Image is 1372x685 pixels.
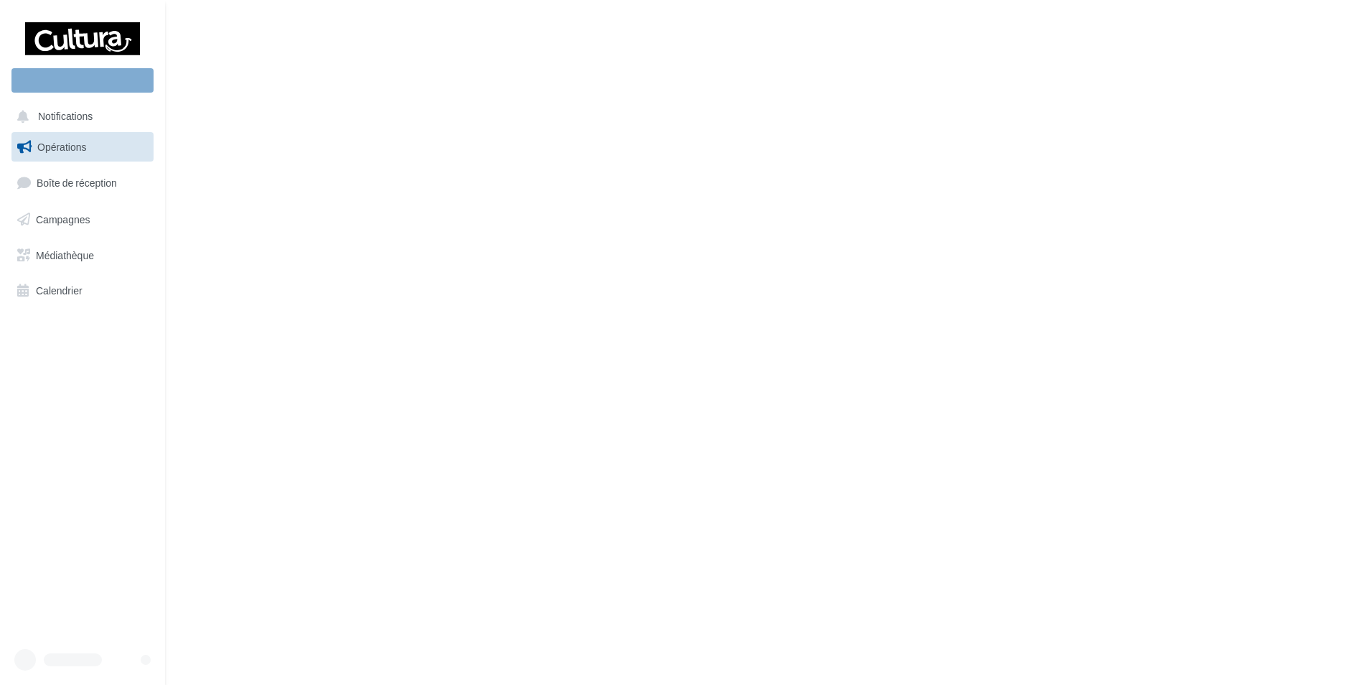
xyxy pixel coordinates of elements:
span: Opérations [37,141,86,153]
a: Campagnes [9,205,156,235]
a: Opérations [9,132,156,162]
span: Calendrier [36,284,83,297]
span: Boîte de réception [37,177,117,189]
span: Médiathèque [36,248,94,261]
div: Nouvelle campagne [11,68,154,93]
a: Boîte de réception [9,167,156,198]
span: Notifications [38,111,93,123]
a: Calendrier [9,276,156,306]
a: Médiathèque [9,241,156,271]
span: Campagnes [36,213,90,225]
